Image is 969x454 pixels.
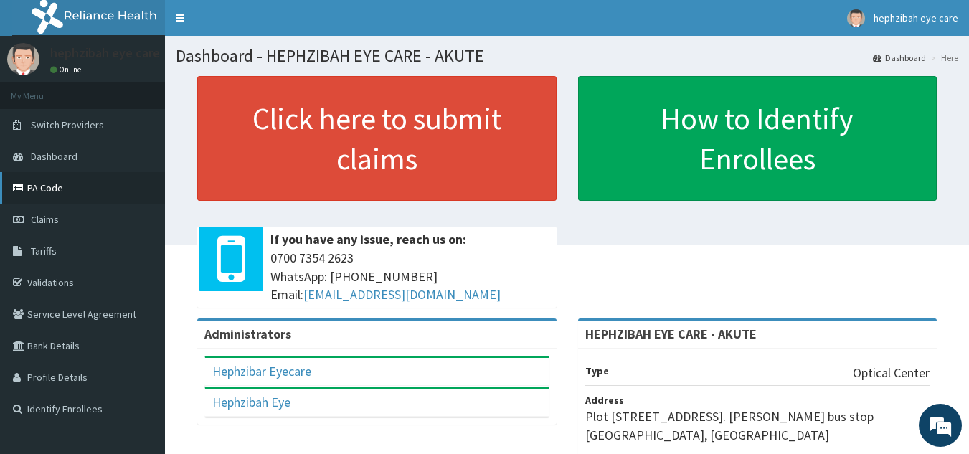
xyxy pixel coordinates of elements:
[197,76,557,201] a: Click here to submit claims
[847,9,865,27] img: User Image
[585,326,757,342] strong: HEPHZIBAH EYE CARE - AKUTE
[212,363,311,379] a: Hephzibar Eyecare
[212,394,290,410] a: Hephzibah Eye
[585,407,930,444] p: Plot [STREET_ADDRESS]. [PERSON_NAME] bus stop [GEOGRAPHIC_DATA], [GEOGRAPHIC_DATA]
[873,52,926,64] a: Dashboard
[50,47,160,60] p: hephzibah eye care
[204,326,291,342] b: Administrators
[303,286,501,303] a: [EMAIL_ADDRESS][DOMAIN_NAME]
[31,213,59,226] span: Claims
[31,150,77,163] span: Dashboard
[270,231,466,247] b: If you have any issue, reach us on:
[270,249,549,304] span: 0700 7354 2623 WhatsApp: [PHONE_NUMBER] Email:
[578,76,937,201] a: How to Identify Enrollees
[176,47,958,65] h1: Dashboard - HEPHZIBAH EYE CARE - AKUTE
[31,245,57,257] span: Tariffs
[585,364,609,377] b: Type
[927,52,958,64] li: Here
[7,43,39,75] img: User Image
[874,11,958,24] span: hephzibah eye care
[853,364,930,382] p: Optical Center
[31,118,104,131] span: Switch Providers
[585,394,624,407] b: Address
[50,65,85,75] a: Online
